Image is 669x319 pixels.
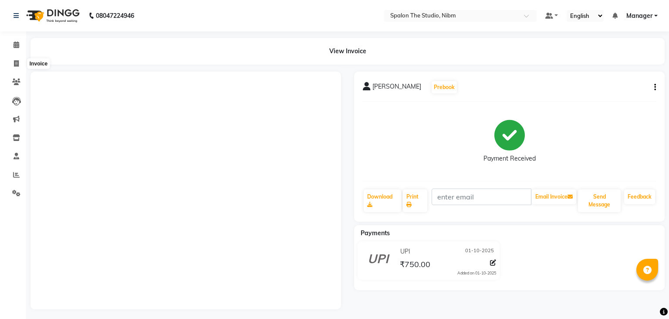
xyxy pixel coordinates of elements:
[22,3,82,28] img: logo
[361,229,390,237] span: Payments
[432,189,531,205] input: enter email
[403,189,427,212] a: Print
[483,154,536,163] div: Payment Received
[632,284,660,310] iframe: chat widget
[364,189,401,212] a: Download
[96,3,134,28] b: 08047224946
[626,11,652,21] span: Manager
[457,270,496,276] div: Added on 01-10-2025
[372,82,421,94] span: [PERSON_NAME]
[532,189,576,204] button: Email Invoice
[400,259,430,271] span: ₹750.00
[400,247,410,256] span: UPI
[578,189,621,212] button: Send Message
[27,58,50,69] div: Invoice
[30,38,665,65] div: View Invoice
[465,247,494,256] span: 01-10-2025
[432,81,457,93] button: Prebook
[624,189,655,204] a: Feedback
